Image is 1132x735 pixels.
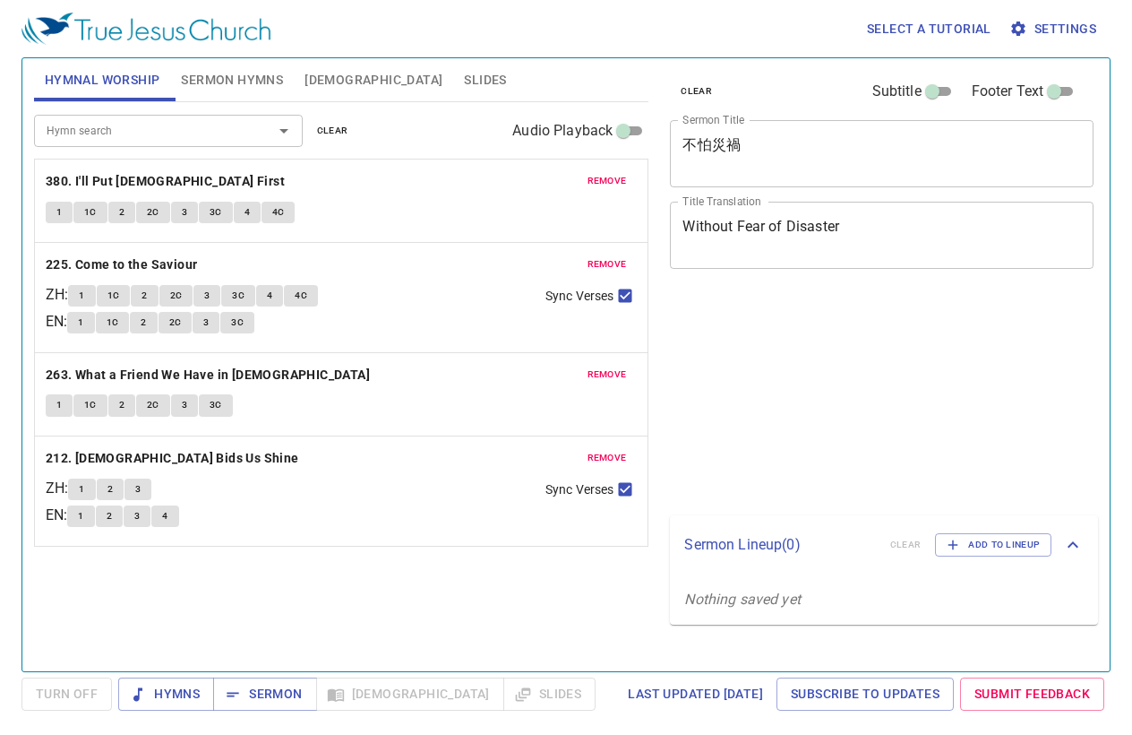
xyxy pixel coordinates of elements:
span: [DEMOGRAPHIC_DATA] [304,69,442,91]
span: 1C [84,397,97,413]
span: Audio Playback [512,120,613,142]
button: 4 [256,285,283,307]
button: 1 [46,394,73,416]
button: 1C [73,394,107,416]
span: Add to Lineup [947,537,1040,553]
span: 3C [232,288,244,304]
span: Sermon [227,683,302,705]
span: 4C [295,288,307,304]
a: Last updated [DATE] [621,678,770,711]
span: 4 [244,204,250,220]
span: 2 [107,508,112,524]
a: Submit Feedback [960,678,1104,711]
p: ZH : [46,284,68,306]
button: 3C [199,202,233,223]
button: Settings [1006,13,1103,46]
i: Nothing saved yet [684,591,801,608]
button: 225. Come to the Saviour [46,254,201,276]
button: 2 [97,479,124,500]
button: 1 [67,506,94,527]
span: Sermon Hymns [181,69,283,91]
button: 2 [96,506,123,527]
span: clear [317,123,348,139]
p: EN : [46,505,67,526]
button: 2 [108,202,135,223]
b: 225. Come to the Saviour [46,254,198,276]
button: Hymns [118,678,214,711]
button: 4C [284,285,318,307]
button: Sermon [213,678,316,711]
p: ZH : [46,478,68,499]
button: 3C [220,312,254,333]
button: 3 [124,506,150,527]
b: 263. What a Friend We Have in [DEMOGRAPHIC_DATA] [46,364,370,386]
span: 2 [119,204,124,220]
span: 1C [84,204,97,220]
span: remove [587,450,627,466]
button: 2 [131,285,158,307]
textarea: Without Fear of Disaster [682,218,1081,252]
button: remove [577,254,638,275]
button: 2 [108,394,135,416]
button: Select a tutorial [860,13,999,46]
button: 2C [159,285,193,307]
span: clear [681,83,712,99]
button: clear [670,81,723,102]
button: 3 [171,202,198,223]
button: remove [577,170,638,192]
button: 1 [68,479,95,500]
span: Footer Text [972,81,1044,102]
span: 1 [56,397,62,413]
button: 2 [130,312,157,333]
span: 2C [170,288,183,304]
button: 3C [221,285,255,307]
span: Last updated [DATE] [628,683,763,705]
span: 3C [210,204,222,220]
textarea: 不怕災禍 [682,136,1081,170]
button: Add to Lineup [935,533,1051,557]
button: 4 [151,506,178,527]
span: 1 [78,315,83,331]
button: 263. What a Friend We Have in [DEMOGRAPHIC_DATA] [46,364,373,386]
button: 3C [199,394,233,416]
a: Subscribe to Updates [776,678,954,711]
button: 2C [136,394,170,416]
span: 4 [162,508,167,524]
b: 212. [DEMOGRAPHIC_DATA] Bids Us Shine [46,447,299,470]
button: 1C [96,312,130,333]
span: Hymns [133,683,200,705]
span: Subscribe to Updates [791,683,939,705]
span: Slides [464,69,506,91]
span: 2 [119,397,124,413]
span: 1C [107,315,119,331]
span: 2 [141,288,147,304]
span: 4C [272,204,285,220]
span: 1 [56,204,62,220]
span: 2 [107,481,113,497]
button: 3 [193,312,219,333]
span: Hymnal Worship [45,69,160,91]
span: remove [587,256,627,272]
span: 3 [182,397,187,413]
button: 2C [159,312,193,333]
span: Sync Verses [545,287,613,306]
button: 1 [67,312,94,333]
span: 1 [79,481,84,497]
span: 3C [231,315,244,331]
span: Submit Feedback [974,683,1090,705]
button: 1 [68,285,95,307]
button: 1C [97,285,131,307]
button: 4C [262,202,296,223]
span: 2C [147,397,159,413]
button: remove [577,447,638,469]
button: clear [306,120,359,142]
p: EN : [46,311,67,333]
span: Settings [1013,18,1096,40]
span: 2 [141,315,146,331]
button: 3 [171,394,198,416]
div: Sermon Lineup(0)clearAdd to Lineup [670,515,1098,575]
p: Sermon Lineup ( 0 ) [684,534,875,556]
button: 1C [73,202,107,223]
span: 2C [147,204,159,220]
button: 2C [136,202,170,223]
